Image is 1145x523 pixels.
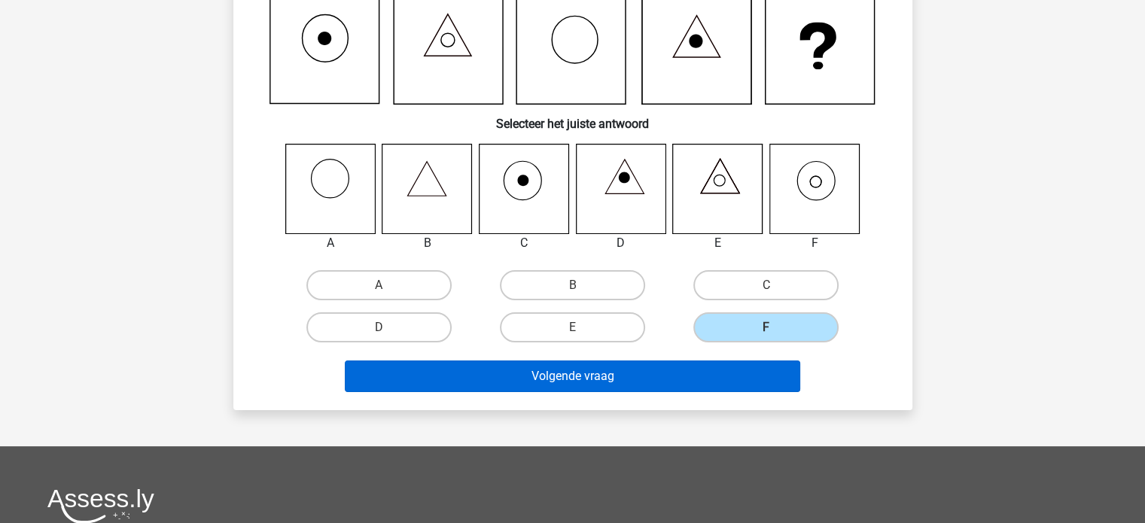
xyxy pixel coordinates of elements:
[306,270,452,300] label: A
[370,234,484,252] div: B
[467,234,581,252] div: C
[661,234,775,252] div: E
[693,270,839,300] label: C
[565,234,678,252] div: D
[693,312,839,342] label: F
[274,234,388,252] div: A
[758,234,872,252] div: F
[306,312,452,342] label: D
[500,270,645,300] label: B
[257,105,888,131] h6: Selecteer het juiste antwoord
[500,312,645,342] label: E
[345,360,800,392] button: Volgende vraag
